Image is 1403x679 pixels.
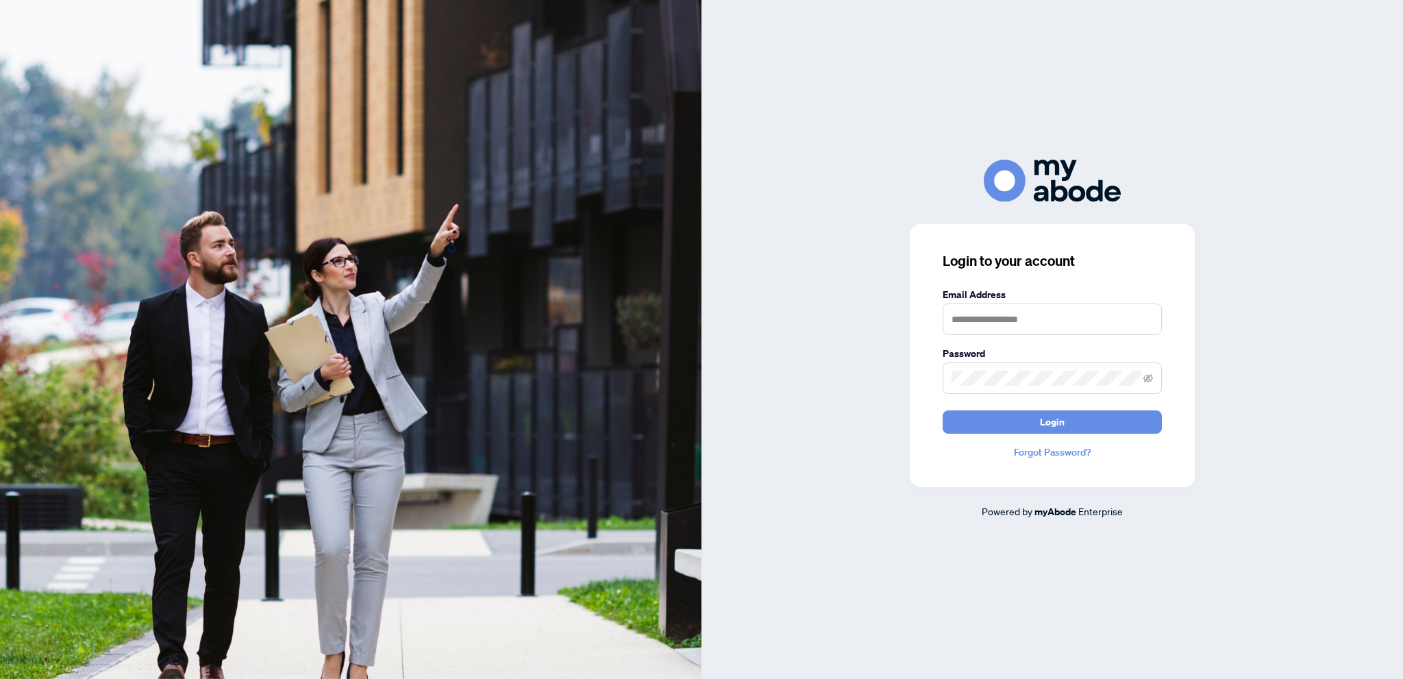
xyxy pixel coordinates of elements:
[943,410,1162,434] button: Login
[984,160,1121,201] img: ma-logo
[1143,373,1153,383] span: eye-invisible
[943,346,1162,361] label: Password
[1040,411,1065,433] span: Login
[943,445,1162,460] a: Forgot Password?
[1034,504,1076,519] a: myAbode
[982,505,1032,517] span: Powered by
[943,287,1162,302] label: Email Address
[943,251,1162,271] h3: Login to your account
[1078,505,1123,517] span: Enterprise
